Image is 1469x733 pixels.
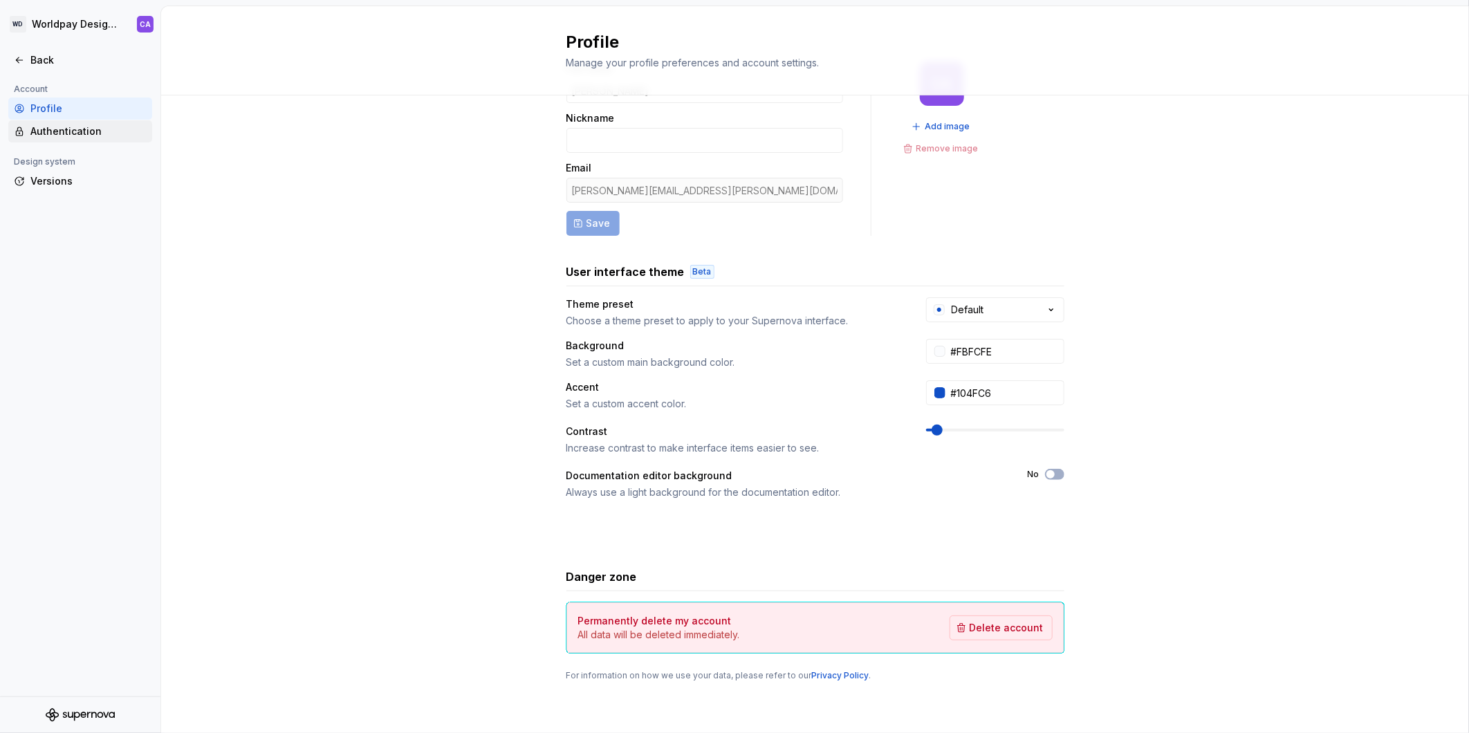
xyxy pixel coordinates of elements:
input: #104FC6 [945,380,1064,405]
div: Authentication [30,124,147,138]
a: Versions [8,170,152,192]
button: Delete account [950,615,1053,640]
button: WDWorldpay Design SystemCA [3,9,158,39]
div: Worldpay Design System [32,17,120,31]
h2: Profile [566,31,1048,53]
label: Nickname [566,111,615,125]
div: CA [140,19,151,30]
span: Delete account [970,621,1044,635]
a: Privacy Policy [812,670,869,680]
div: Always use a light background for the documentation editor. [566,485,1003,499]
div: Background [566,339,901,353]
svg: Supernova Logo [46,708,115,722]
div: Documentation editor background [566,469,1003,483]
div: Set a custom accent color. [566,397,901,411]
div: Profile [30,102,147,115]
div: Versions [30,174,147,188]
div: Accent [566,380,901,394]
span: Manage your profile preferences and account settings. [566,57,820,68]
h3: User interface theme [566,263,685,280]
a: Authentication [8,120,152,142]
button: Default [926,297,1064,322]
div: Increase contrast to make interface items easier to see. [566,441,901,455]
label: Email [566,161,592,175]
span: Add image [925,121,970,132]
div: WD [10,16,26,33]
div: Contrast [566,425,901,438]
p: All data will be deleted immediately. [578,628,740,642]
div: For information on how we use your data, please refer to our . [566,670,1064,681]
div: Choose a theme preset to apply to your Supernova interface. [566,314,901,328]
div: Default [952,303,984,317]
div: Theme preset [566,297,901,311]
h4: Permanently delete my account [578,614,732,628]
div: Account [8,81,53,98]
div: Design system [8,154,81,170]
a: Back [8,49,152,71]
div: Back [30,53,147,67]
a: Profile [8,98,152,120]
label: No [1028,469,1040,480]
button: Add image [907,117,976,136]
div: Set a custom main background color. [566,355,901,369]
input: #FFFFFF [945,339,1064,364]
div: Beta [690,265,714,279]
h3: Danger zone [566,568,637,585]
